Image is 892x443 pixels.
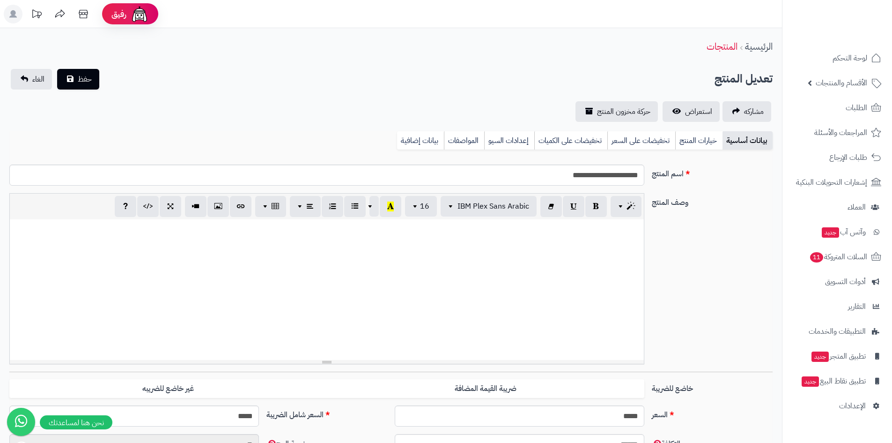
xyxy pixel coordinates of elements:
a: خيارات المنتج [675,131,722,150]
span: جديد [811,352,829,362]
span: أدوات التسويق [825,275,866,288]
span: حركة مخزون المنتج [597,106,650,117]
span: الأقسام والمنتجات [816,76,867,90]
label: السعر [648,405,776,420]
h2: تعديل المنتج [715,69,773,89]
a: التقارير [788,295,886,318]
button: 16 [405,196,437,217]
span: تطبيق نقاط البيع [801,375,866,388]
span: مشاركه [744,106,764,117]
a: تخفيضات على الكميات [534,131,607,150]
a: مشاركه [722,101,771,122]
a: الرئيسية [745,39,773,53]
span: طلبات الإرجاع [829,151,867,164]
a: وآتس آبجديد [788,221,886,243]
span: تطبيق المتجر [811,350,866,363]
img: ai-face.png [130,5,149,23]
a: تخفيضات على السعر [607,131,675,150]
span: 11 [810,252,823,263]
a: المراجعات والأسئلة [788,121,886,144]
span: العملاء [848,201,866,214]
span: IBM Plex Sans Arabic [457,201,529,212]
span: وآتس آب [821,225,866,239]
label: خاضع للضريبة [648,379,776,394]
a: طلبات الإرجاع [788,146,886,169]
span: جديد [822,227,839,238]
a: بيانات أساسية [722,131,773,150]
span: الغاء [32,74,44,85]
label: اسم المنتج [648,165,776,180]
a: السلات المتروكة11 [788,246,886,268]
span: جديد [802,376,819,387]
a: إشعارات التحويلات البنكية [788,171,886,194]
a: تحديثات المنصة [25,5,48,26]
a: الإعدادات [788,395,886,417]
a: استعراض [663,101,720,122]
span: التقارير [848,300,866,313]
label: غير خاضع للضريبه [9,379,327,398]
span: استعراض [685,106,712,117]
a: الغاء [11,69,52,90]
a: التطبيقات والخدمات [788,320,886,343]
button: حفظ [57,69,99,90]
a: المواصفات [444,131,484,150]
span: لوحة التحكم [833,52,867,65]
label: وصف المنتج [648,193,776,208]
label: السعر شامل الضريبة [263,405,391,420]
span: إشعارات التحويلات البنكية [796,176,867,189]
a: تطبيق المتجرجديد [788,345,886,368]
a: لوحة التحكم [788,47,886,69]
button: IBM Plex Sans Arabic [441,196,537,217]
span: المراجعات والأسئلة [814,126,867,139]
a: أدوات التسويق [788,270,886,293]
span: الطلبات [846,101,867,114]
span: 16 [420,201,429,212]
label: ضريبة القيمة المضافة [327,379,644,398]
a: المنتجات [707,39,737,53]
a: بيانات إضافية [397,131,444,150]
span: السلات المتروكة [809,250,867,263]
a: تطبيق نقاط البيعجديد [788,370,886,392]
span: حفظ [78,74,92,85]
span: الإعدادات [839,399,866,413]
a: إعدادات السيو [484,131,534,150]
span: التطبيقات والخدمات [809,325,866,338]
a: الطلبات [788,97,886,119]
span: رفيق [111,8,126,20]
a: حركة مخزون المنتج [575,101,658,122]
a: العملاء [788,196,886,218]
